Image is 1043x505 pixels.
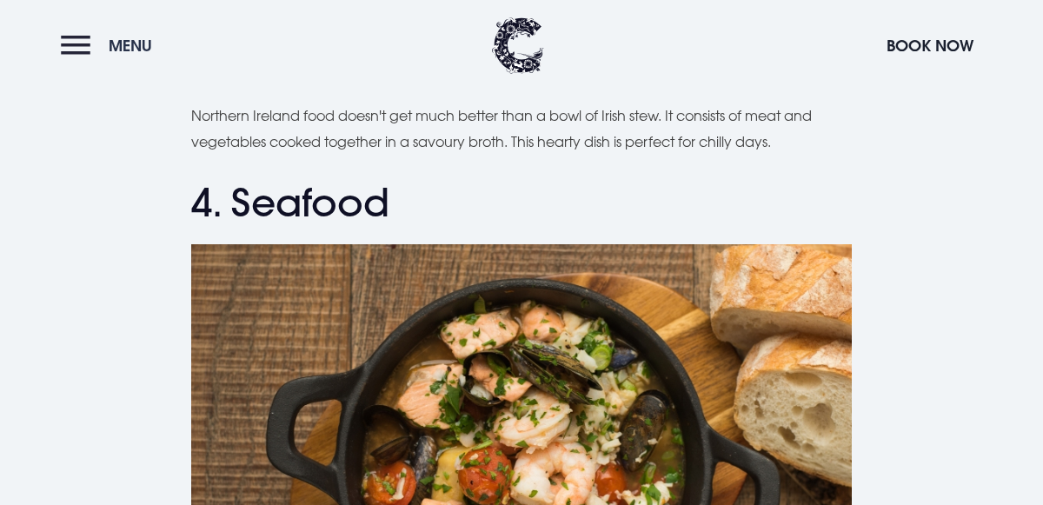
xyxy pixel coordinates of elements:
[492,17,544,74] img: Clandeboye Lodge
[61,27,161,64] button: Menu
[878,27,982,64] button: Book Now
[191,103,852,156] p: Northern Ireland food doesn't get much better than a bowl of Irish stew. It consists of meat and ...
[109,36,152,56] span: Menu
[191,180,852,226] h2: 4. Seafood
